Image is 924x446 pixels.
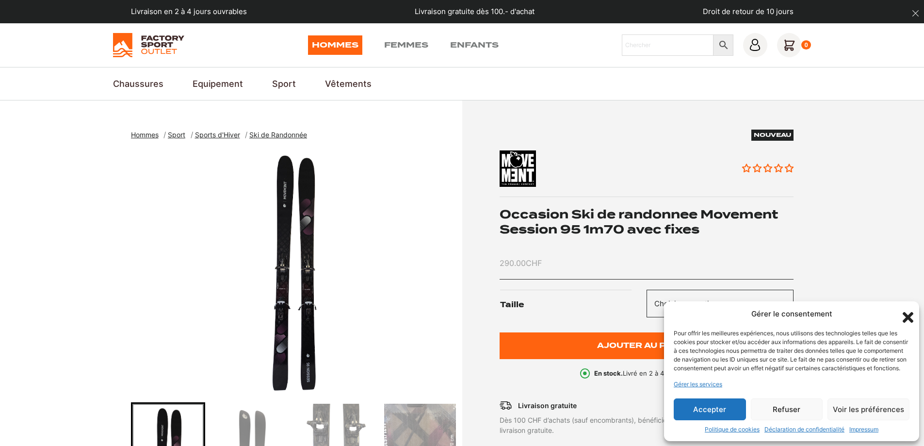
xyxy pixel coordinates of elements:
a: Hommes [131,131,164,139]
button: Ajouter au panier [500,332,794,359]
span: Ski de Randonnée [249,131,307,139]
p: Livraison gratuite [518,400,577,411]
a: Sport [168,131,191,139]
p: Droit de retour de 10 jours [703,6,794,17]
div: Fermer la boîte de dialogue [900,309,909,319]
span: Sports d'Hiver [195,131,240,139]
a: Femmes [384,35,428,55]
button: Accepter [674,398,746,420]
p: Dès 100 CHF d’achats (sauf encombrants), bénéficiez de la livraison gratuite. [500,415,734,435]
button: Voir les préférences [827,398,909,420]
a: Hommes [308,35,362,55]
a: Gérer les services [674,380,722,389]
a: Enfants [450,35,499,55]
h1: Occasion Ski de randonnee Movement Session 95 1m70 avec fixes [500,207,794,237]
p: Livraison en 2 à 4 jours ouvrables [131,6,247,17]
div: Gérer le consentement [751,309,832,320]
input: Chercher [622,34,713,56]
a: Chaussures [113,77,163,90]
div: 0 [801,40,811,50]
p: Livraison gratuite dès 100.- d'achat [415,6,535,17]
b: En stock. [594,369,623,377]
div: 1 of 4 [131,150,457,393]
button: dismiss [907,5,924,22]
bdi: 290.00 [500,258,542,268]
a: Ski de Randonnée [249,131,312,139]
span: Hommes [131,131,159,139]
nav: breadcrumbs [131,130,312,141]
a: Equipement [193,77,243,90]
a: Impressum [849,425,878,434]
span: Sport [168,131,185,139]
a: Sports d'Hiver [195,131,245,139]
span: Nouveau [754,131,791,138]
p: Livré en 2 à 4 jours ouvrables [594,369,713,379]
div: Pour offrir les meilleures expériences, nous utilisons des technologies telles que les cookies po... [674,329,908,373]
span: CHF [526,258,542,268]
button: Refuser [751,398,823,420]
a: Politique de cookies [705,425,760,434]
label: Taille [500,290,646,320]
a: Vêtements [325,77,372,90]
a: Déclaration de confidentialité [764,425,844,434]
a: Sport [272,77,296,90]
span: Ajouter au panier [597,342,696,350]
img: Factory Sport Outlet [113,33,184,57]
